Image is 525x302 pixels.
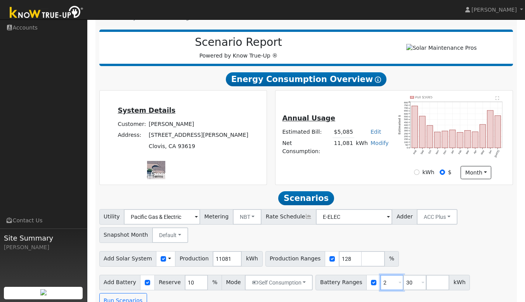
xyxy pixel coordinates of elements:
[99,251,157,267] span: Add Solar System
[420,150,424,155] text: Sep
[461,166,491,179] button: month
[435,149,439,155] text: Nov
[40,289,47,295] img: retrieve
[473,150,477,154] text: Apr
[315,275,367,290] span: Battery Ranges
[371,140,389,146] a: Modify
[147,119,250,130] td: [PERSON_NAME]
[175,251,213,267] span: Production
[99,209,125,225] span: Utility
[404,132,408,135] text: 250
[404,104,408,106] text: 750
[6,4,87,22] img: Know True-Up
[428,150,432,154] text: Oct
[265,251,325,267] span: Production Ranges
[118,106,175,114] u: System Details
[245,275,313,290] button: Self Consumption
[208,275,222,290] span: %
[152,174,163,178] a: Terms (opens in new tab)
[333,138,354,157] td: 11,081
[480,149,485,155] text: May
[412,150,417,155] text: Aug
[281,127,333,138] td: Estimated Bill:
[385,251,399,267] span: %
[404,115,408,118] text: 550
[465,131,471,148] rect: onclick=""
[488,150,492,155] text: Jun
[414,169,419,175] input: kWh
[398,115,401,134] text: Estimated $
[371,129,381,135] a: Edit
[149,169,175,179] img: Google
[99,227,153,243] span: Snapshot Month
[458,150,462,155] text: Feb
[404,138,408,140] text: 150
[417,209,457,225] button: ACC Plus
[154,275,185,290] span: Reserve
[282,114,335,122] u: Annual Usage
[495,115,501,148] rect: onclick=""
[435,132,441,148] rect: onclick=""
[406,44,476,52] img: Solar Maintenance Pros
[404,129,408,132] text: 300
[152,227,188,243] button: Default
[419,116,426,148] rect: onclick=""
[404,126,408,129] text: 350
[480,124,486,148] rect: onclick=""
[404,135,408,138] text: 200
[404,121,408,124] text: 450
[471,7,517,13] span: [PERSON_NAME]
[103,36,374,60] div: Powered by Know True-Up ®
[404,141,408,143] text: 100
[449,275,470,290] span: kWh
[147,130,250,141] td: [STREET_ADDRESS][PERSON_NAME]
[149,169,175,179] a: Open this area in Google Maps (opens a new window)
[442,131,448,148] rect: onclick=""
[443,150,447,155] text: Dec
[405,143,408,146] text: 50
[440,169,445,175] input: $
[422,168,434,176] label: kWh
[4,243,83,251] div: [PERSON_NAME]
[404,101,408,104] text: 800
[354,138,369,157] td: kWh
[200,209,233,225] span: Metering
[281,138,333,157] td: Net Consumption:
[241,251,262,267] span: kWh
[487,110,494,148] rect: onclick=""
[404,106,408,109] text: 700
[99,275,141,290] span: Add Battery
[404,109,408,112] text: 650
[465,150,470,155] text: Mar
[404,112,408,115] text: 600
[278,191,334,205] span: Scenarios
[448,168,452,176] label: $
[415,95,433,99] text: Pull $5085
[333,127,354,138] td: $5,085
[4,233,83,243] span: Site Summary
[222,275,245,290] span: Mode
[124,209,200,225] input: Select a Utility
[472,132,478,148] rect: onclick=""
[233,209,262,225] button: NBT
[427,126,433,148] rect: onclick=""
[494,150,500,158] text: [DATE]
[375,77,381,83] i: Show Help
[412,106,418,148] rect: onclick=""
[404,118,408,120] text: 500
[316,209,392,225] input: Select a Rate Schedule
[261,209,316,225] span: Rate Schedule
[404,124,408,126] text: 400
[116,119,147,130] td: Customer:
[147,141,250,152] td: Clovis, CA 93619
[457,133,463,148] rect: onclick=""
[450,150,455,155] text: Jan
[226,72,386,86] span: Energy Consumption Overview
[392,209,417,225] span: Adder
[450,130,456,148] rect: onclick=""
[116,130,147,141] td: Address:
[496,96,499,100] text: 
[407,146,408,149] text: 0
[107,36,370,49] h2: Scenario Report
